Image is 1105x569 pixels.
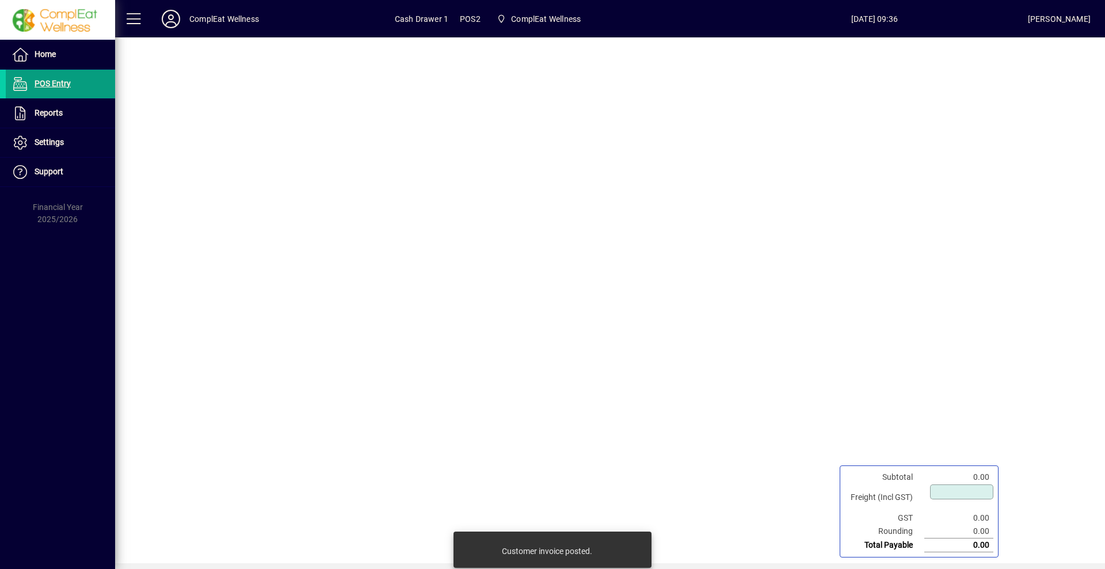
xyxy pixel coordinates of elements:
[35,138,64,147] span: Settings
[924,511,993,525] td: 0.00
[1028,10,1091,28] div: [PERSON_NAME]
[924,539,993,552] td: 0.00
[924,525,993,539] td: 0.00
[6,99,115,128] a: Reports
[845,471,924,484] td: Subtotal
[6,40,115,69] a: Home
[6,158,115,186] a: Support
[35,167,63,176] span: Support
[845,539,924,552] td: Total Payable
[395,10,448,28] span: Cash Drawer 1
[924,471,993,484] td: 0.00
[845,511,924,525] td: GST
[189,10,259,28] div: ComplEat Wellness
[721,10,1028,28] span: [DATE] 09:36
[35,49,56,59] span: Home
[35,79,71,88] span: POS Entry
[511,10,581,28] span: ComplEat Wellness
[845,484,924,511] td: Freight (Incl GST)
[845,525,924,539] td: Rounding
[153,9,189,29] button: Profile
[492,9,585,29] span: ComplEat Wellness
[35,108,63,117] span: Reports
[502,545,592,557] div: Customer invoice posted.
[460,10,481,28] span: POS2
[6,128,115,157] a: Settings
